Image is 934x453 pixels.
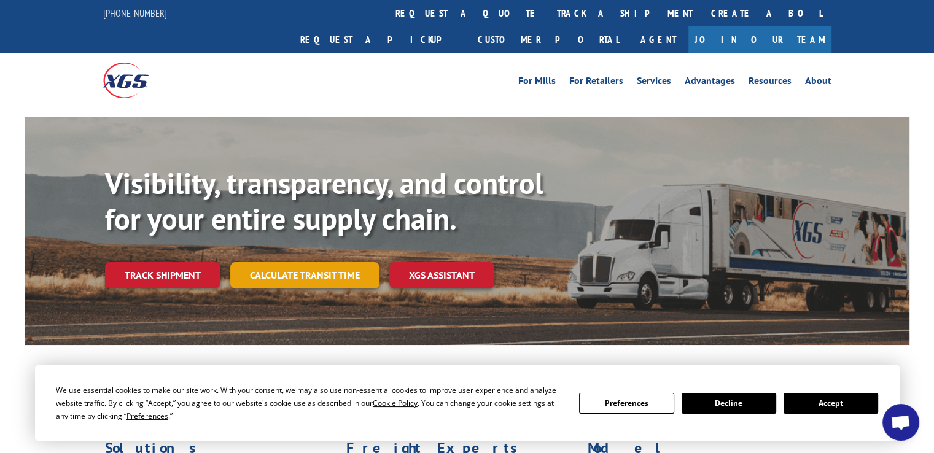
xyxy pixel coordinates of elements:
[103,7,167,19] a: [PHONE_NUMBER]
[56,384,564,422] div: We use essential cookies to make our site work. With your consent, we may also use non-essential ...
[882,404,919,441] div: Open chat
[685,76,735,90] a: Advantages
[518,76,556,90] a: For Mills
[469,26,628,53] a: Customer Portal
[637,76,671,90] a: Services
[628,26,688,53] a: Agent
[291,26,469,53] a: Request a pickup
[784,393,878,414] button: Accept
[805,76,831,90] a: About
[682,393,776,414] button: Decline
[749,76,792,90] a: Resources
[126,411,168,421] span: Preferences
[230,262,379,288] a: Calculate transit time
[105,164,543,238] b: Visibility, transparency, and control for your entire supply chain.
[105,262,220,288] a: Track shipment
[579,393,674,414] button: Preferences
[373,398,418,408] span: Cookie Policy
[35,365,900,441] div: Cookie Consent Prompt
[389,262,494,288] a: XGS ASSISTANT
[569,76,623,90] a: For Retailers
[688,26,831,53] a: Join Our Team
